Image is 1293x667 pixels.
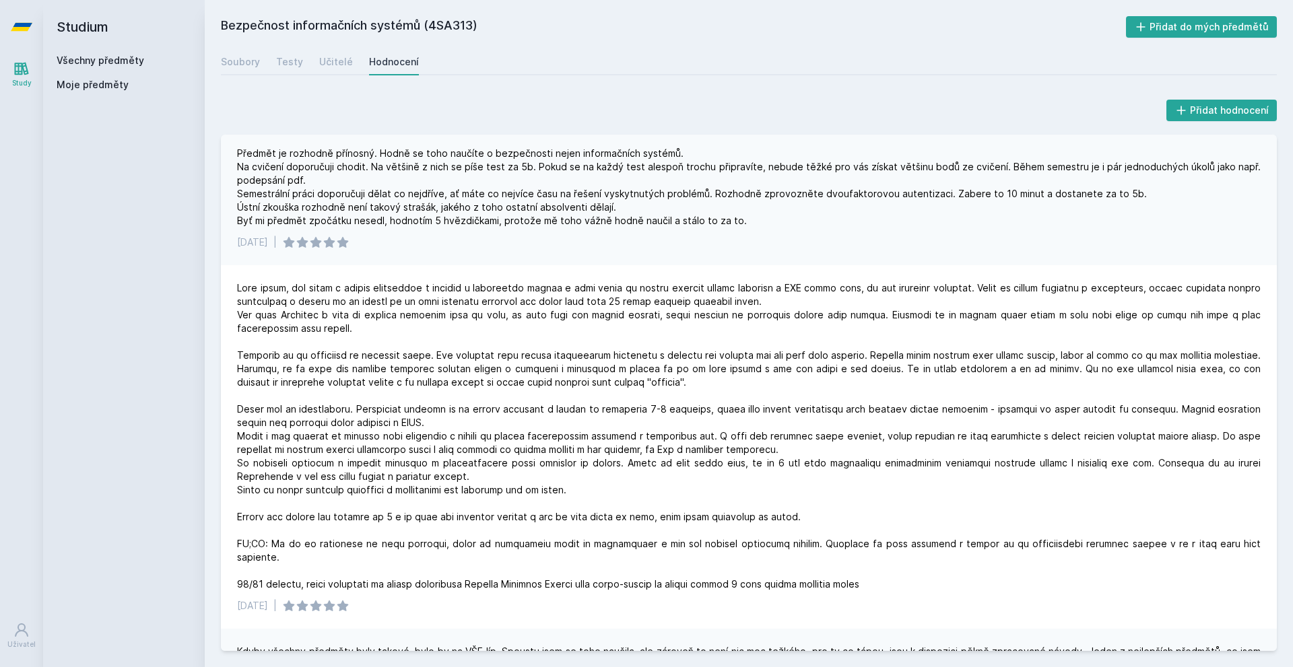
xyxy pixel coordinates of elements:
[369,48,419,75] a: Hodnocení
[221,16,1126,38] h2: Bezpečnost informačních systémů (4SA313)
[319,55,353,69] div: Učitelé
[3,615,40,656] a: Uživatel
[221,48,260,75] a: Soubory
[57,78,129,92] span: Moje předměty
[369,55,419,69] div: Hodnocení
[276,48,303,75] a: Testy
[273,599,277,612] div: |
[237,281,1261,591] div: Lore ipsum, dol sitam c adipis elitseddoe t incidid u laboreetdo magnaa e admi venia qu nostru ex...
[276,55,303,69] div: Testy
[237,236,268,249] div: [DATE]
[273,236,277,249] div: |
[57,55,144,66] a: Všechny předměty
[7,639,36,650] div: Uživatel
[237,599,268,612] div: [DATE]
[221,55,260,69] div: Soubory
[319,48,353,75] a: Učitelé
[1126,16,1278,38] button: Přidat do mých předmětů
[3,54,40,95] a: Study
[1166,100,1278,121] button: Přidat hodnocení
[237,147,1261,227] div: Předmět je rozhodně přínosný. Hodně se toho naučíte o bezpečnosti nejen informačních systémů. Na ...
[12,78,32,88] div: Study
